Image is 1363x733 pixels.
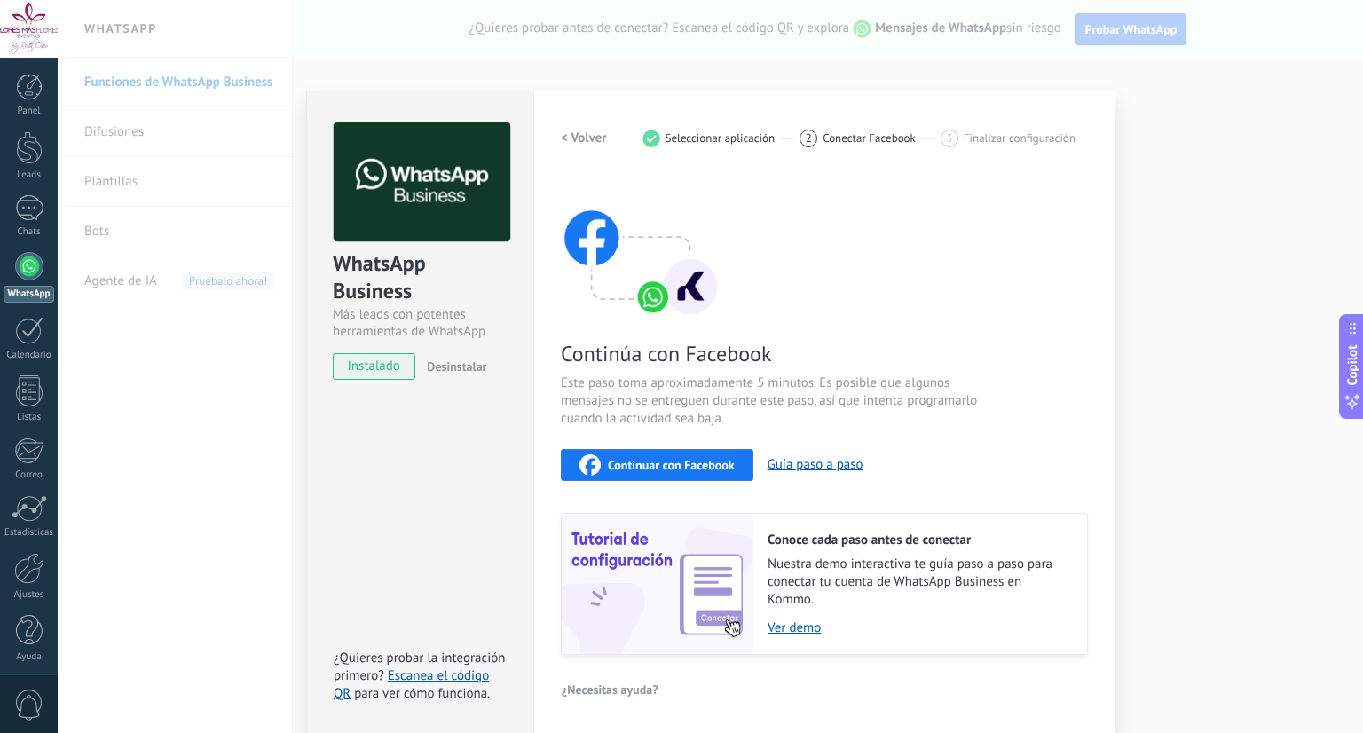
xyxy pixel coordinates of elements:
[4,651,55,663] div: Ayuda
[333,249,508,306] div: WhatsApp Business
[4,412,55,423] div: Listas
[562,683,658,696] span: ¿Necesitas ayuda?
[4,169,55,181] div: Leads
[4,527,55,539] div: Estadísticas
[946,130,952,146] span: 3
[806,130,812,146] span: 2
[334,122,510,242] img: logo_main.png
[4,350,55,361] div: Calendario
[561,340,983,367] span: Continúa con Facebook
[561,374,983,428] span: Este paso toma aproximadamente 5 minutos. Es posible que algunos mensajes no se entreguen durante...
[4,286,54,303] div: WhatsApp
[768,456,863,473] button: Guía paso a paso
[420,353,486,380] button: Desinstalar
[334,353,414,380] span: instalado
[4,589,55,601] div: Ajustes
[4,469,55,481] div: Correo
[427,359,486,374] span: Desinstalar
[1343,345,1361,386] span: Copilot
[768,619,1069,636] a: Ver demo
[4,106,55,117] div: Panel
[4,226,55,238] div: Chats
[561,130,607,146] h2: < Volver
[666,131,776,145] span: Seleccionar aplicación
[561,176,721,318] img: connect with facebook
[823,131,916,145] span: Conectar Facebook
[561,122,607,154] button: < Volver
[608,459,735,471] span: Continuar con Facebook
[561,449,753,481] button: Continuar con Facebook
[333,306,508,340] div: Más leads con potentes herramientas de WhatsApp
[964,131,1075,145] span: Finalizar configuración
[768,556,1069,609] span: Nuestra demo interactiva te guía paso a paso para conectar tu cuenta de WhatsApp Business en Kommo.
[561,676,659,703] button: ¿Necesitas ayuda?
[354,685,490,702] span: para ver cómo funciona.
[334,650,506,684] span: ¿Quieres probar la integración primero?
[334,667,489,702] a: Escanea el código QR
[768,532,1069,548] h2: Conoce cada paso antes de conectar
